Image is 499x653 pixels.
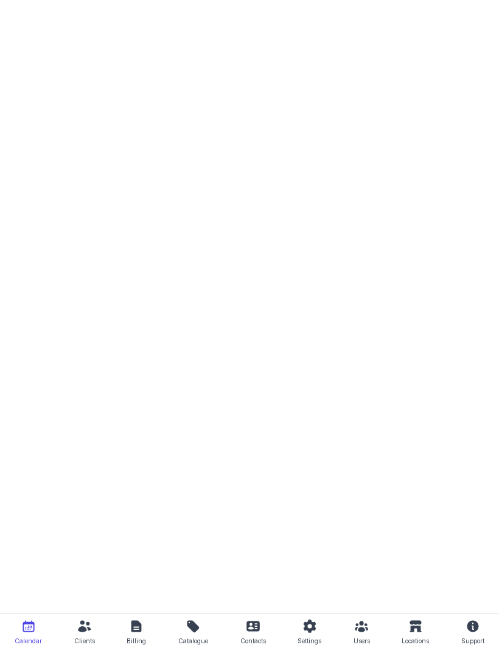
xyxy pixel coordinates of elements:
[461,634,484,648] div: Support
[127,634,146,648] div: Billing
[402,634,429,648] div: Locations
[354,634,370,648] div: Users
[74,634,95,648] div: Clients
[178,634,208,648] div: Catalogue
[15,634,42,648] div: Calendar
[298,634,321,648] div: Settings
[240,634,266,648] div: Contacts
